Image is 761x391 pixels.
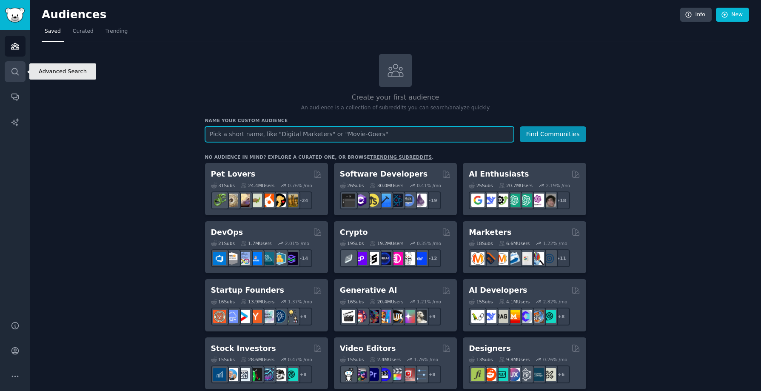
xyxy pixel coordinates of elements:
div: 6.6M Users [499,240,530,246]
img: premiere [366,368,379,381]
img: ValueInvesting [225,368,238,381]
img: indiehackers [261,310,274,323]
img: Rag [495,310,508,323]
h2: Create your first audience [205,92,586,103]
h2: Marketers [469,227,511,238]
img: googleads [519,252,532,265]
div: 0.35 % /mo [417,240,441,246]
img: ballpython [225,194,238,207]
img: MistralAI [507,310,520,323]
img: Trading [249,368,262,381]
h2: Pet Lovers [211,169,256,180]
img: ethstaker [366,252,379,265]
img: chatgpt_promptDesign [507,194,520,207]
div: + 8 [294,365,312,383]
img: deepdream [366,310,379,323]
div: 26 Sub s [340,183,364,188]
img: sdforall [378,310,391,323]
div: 20.7M Users [499,183,533,188]
img: AIDevelopersSociety [543,310,556,323]
img: software [342,194,355,207]
img: DeepSeek [483,194,496,207]
img: AItoolsCatalog [495,194,508,207]
img: aws_cdk [273,252,286,265]
img: dividends [213,368,226,381]
a: Trending [103,25,131,42]
img: finalcutpro [390,368,403,381]
div: 18 Sub s [469,240,493,246]
img: starryai [402,310,415,323]
img: llmops [531,310,544,323]
img: content_marketing [471,252,485,265]
img: PlatformEngineers [285,252,298,265]
div: 20.4M Users [370,299,403,305]
img: EntrepreneurRideAlong [213,310,226,323]
div: 13.9M Users [241,299,274,305]
img: MarketingResearch [531,252,544,265]
img: VideoEditors [378,368,391,381]
img: bigseo [483,252,496,265]
div: 31 Sub s [211,183,235,188]
span: Saved [45,28,61,35]
img: herpetology [213,194,226,207]
img: logodesign [483,368,496,381]
img: iOSProgramming [378,194,391,207]
button: Find Communities [520,126,586,142]
img: technicalanalysis [285,368,298,381]
h2: AI Developers [469,285,527,296]
div: + 12 [423,249,441,267]
img: CryptoNews [402,252,415,265]
div: + 9 [423,308,441,325]
img: userexperience [519,368,532,381]
div: 0.47 % /mo [288,357,312,362]
a: Info [680,8,712,22]
a: Curated [70,25,97,42]
img: dalle2 [354,310,367,323]
img: editors [354,368,367,381]
img: AskMarketing [495,252,508,265]
h2: Crypto [340,227,368,238]
h2: Software Developers [340,169,428,180]
div: 15 Sub s [340,357,364,362]
img: defiblockchain [390,252,403,265]
img: aivideo [342,310,355,323]
div: 9.8M Users [499,357,530,362]
div: 30.0M Users [370,183,403,188]
img: OpenAIDev [531,194,544,207]
div: 1.22 % /mo [543,240,567,246]
h3: Name your custom audience [205,117,586,123]
div: 0.41 % /mo [417,183,441,188]
img: swingtrading [273,368,286,381]
img: DreamBooth [413,310,427,323]
div: + 24 [294,191,312,209]
img: Docker_DevOps [237,252,250,265]
h2: AI Enthusiasts [469,169,529,180]
div: 0.26 % /mo [543,357,567,362]
div: + 8 [552,308,570,325]
div: + 19 [423,191,441,209]
a: trending subreddits [370,154,432,160]
div: 2.82 % /mo [543,299,567,305]
img: typography [471,368,485,381]
h2: Startup Founders [211,285,284,296]
div: + 14 [294,249,312,267]
img: csharp [354,194,367,207]
img: cockatiel [261,194,274,207]
img: StocksAndTrading [261,368,274,381]
img: UI_Design [495,368,508,381]
h2: Generative AI [340,285,397,296]
div: + 11 [552,249,570,267]
img: elixir [413,194,427,207]
img: startup [237,310,250,323]
img: ethfinance [342,252,355,265]
div: 13 Sub s [469,357,493,362]
img: OpenSourceAI [519,310,532,323]
img: DevOpsLinks [249,252,262,265]
div: + 18 [552,191,570,209]
img: Youtubevideo [402,368,415,381]
img: gopro [342,368,355,381]
div: + 8 [423,365,441,383]
div: 1.21 % /mo [417,299,441,305]
div: 15 Sub s [469,299,493,305]
img: PetAdvice [273,194,286,207]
